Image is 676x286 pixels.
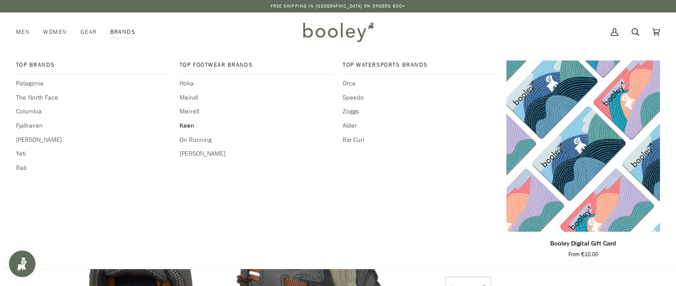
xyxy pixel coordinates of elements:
[16,163,170,173] a: Rab
[180,149,333,159] a: [PERSON_NAME]
[343,79,496,89] a: Orca
[506,60,660,231] product-grid-item-variant: €10.00
[16,12,36,52] a: Men
[343,93,496,103] a: Speedo
[506,235,660,259] a: Booley Digital Gift Card
[16,60,170,69] span: Top Brands
[506,60,660,231] a: Booley Digital Gift Card
[103,12,142,52] div: Brands Top Brands Patagonia The North Face Columbia Fjallraven [PERSON_NAME] Yeti Rab Top Footwea...
[550,239,616,249] p: Booley Digital Gift Card
[16,79,170,89] a: Patagonia
[16,149,170,159] a: Yeti
[180,60,333,69] span: Top Footwear Brands
[343,60,496,74] a: Top Watersports Brands
[16,121,170,131] a: Fjallraven
[103,12,142,52] a: Brands
[180,60,333,74] a: Top Footwear Brands
[343,60,496,69] span: Top Watersports Brands
[271,3,406,10] p: Free Shipping in [GEOGRAPHIC_DATA] on Orders €50+
[16,107,170,117] a: Columbia
[74,12,104,52] a: Gear
[16,135,170,145] a: [PERSON_NAME]
[180,121,333,131] a: Keen
[180,93,333,103] a: Meindl
[16,93,170,103] a: The North Face
[43,28,67,36] span: Women
[343,121,496,131] a: Alder
[16,28,30,36] span: Men
[36,12,73,52] a: Women
[180,135,333,145] a: On Running
[568,250,598,258] span: From €10.00
[506,60,660,258] product-grid-item: Booley Digital Gift Card
[343,135,496,145] a: Rip Curl
[16,60,170,74] a: Top Brands
[180,107,333,117] a: Merrell
[180,79,333,89] a: Hoka
[343,107,496,117] a: Zoggs
[80,28,97,36] span: Gear
[9,250,36,277] iframe: Button to open loyalty program pop-up
[299,19,377,45] img: Booley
